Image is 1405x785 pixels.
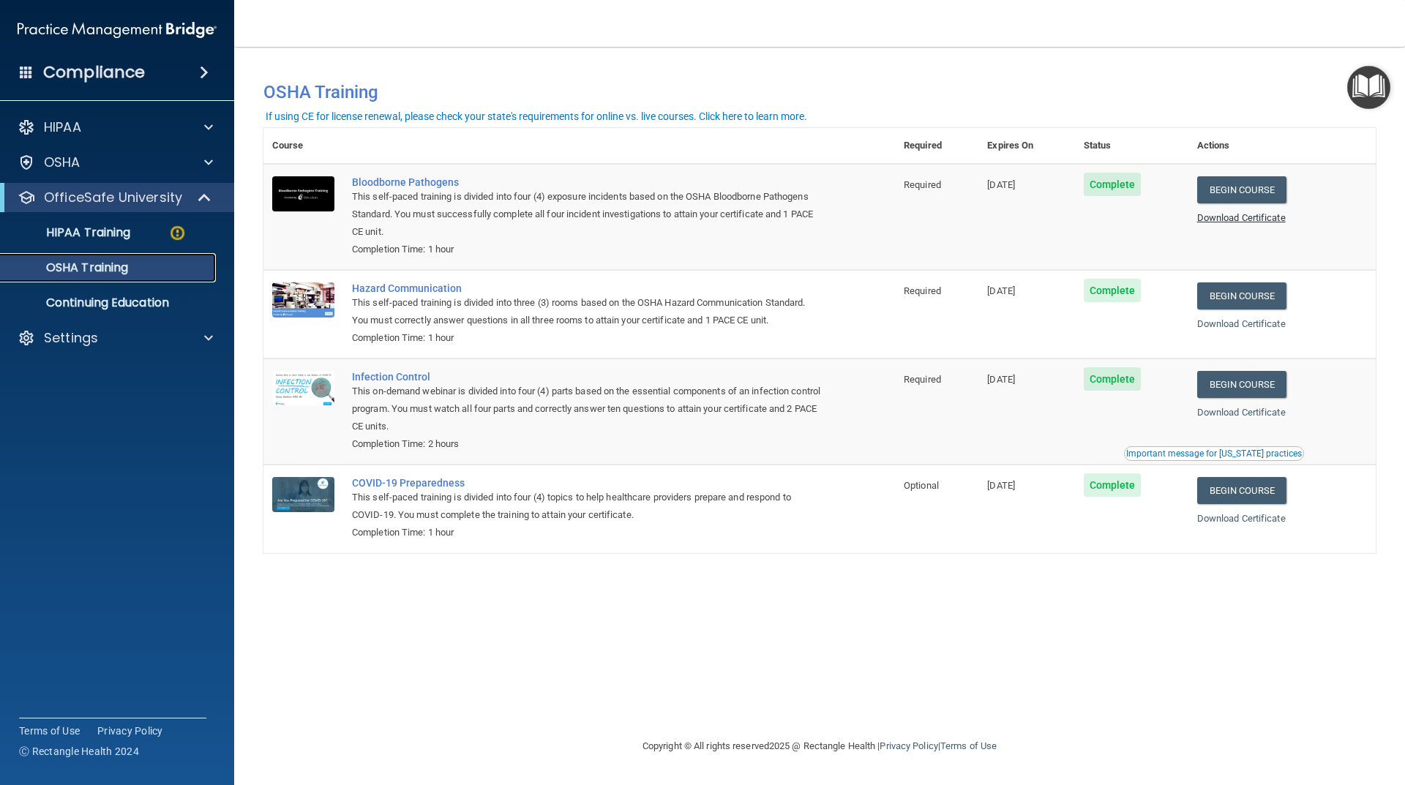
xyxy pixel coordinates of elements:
p: OfficeSafe University [44,189,182,206]
a: Download Certificate [1197,407,1286,418]
span: Complete [1084,473,1142,497]
a: COVID-19 Preparedness [352,477,822,489]
th: Expires On [978,128,1074,164]
span: Optional [904,480,939,491]
th: Course [263,128,343,164]
a: Hazard Communication [352,282,822,294]
div: Important message for [US_STATE] practices [1126,449,1302,458]
span: Complete [1084,367,1142,391]
img: warning-circle.0cc9ac19.png [168,224,187,242]
a: Infection Control [352,371,822,383]
h4: Compliance [43,62,145,83]
span: Required [904,179,941,190]
span: [DATE] [987,480,1015,491]
div: This self-paced training is divided into four (4) exposure incidents based on the OSHA Bloodborne... [352,188,822,241]
div: This self-paced training is divided into four (4) topics to help healthcare providers prepare and... [352,489,822,524]
button: Open Resource Center [1347,66,1390,109]
a: Begin Course [1197,477,1286,504]
span: [DATE] [987,179,1015,190]
div: Completion Time: 1 hour [352,524,822,541]
p: Continuing Education [10,296,209,310]
th: Status [1075,128,1188,164]
span: [DATE] [987,285,1015,296]
a: Bloodborne Pathogens [352,176,822,188]
a: Begin Course [1197,282,1286,309]
span: Required [904,374,941,385]
h4: OSHA Training [263,82,1376,102]
iframe: Drift Widget Chat Controller [1332,684,1387,740]
a: HIPAA [18,119,213,136]
a: Download Certificate [1197,318,1286,329]
button: If using CE for license renewal, please check your state's requirements for online vs. live cours... [263,109,809,124]
a: OSHA [18,154,213,171]
a: Settings [18,329,213,347]
a: Terms of Use [19,724,80,738]
a: Begin Course [1197,371,1286,398]
span: Required [904,285,941,296]
a: Download Certificate [1197,212,1286,223]
p: HIPAA [44,119,81,136]
img: PMB logo [18,15,217,45]
span: Complete [1084,279,1142,302]
p: Settings [44,329,98,347]
a: Begin Course [1197,176,1286,203]
a: Terms of Use [940,740,997,751]
span: [DATE] [987,374,1015,385]
p: HIPAA Training [10,225,130,240]
th: Required [895,128,978,164]
a: Privacy Policy [97,724,163,738]
div: If using CE for license renewal, please check your state's requirements for online vs. live cours... [266,111,807,121]
p: OSHA [44,154,80,171]
div: Completion Time: 2 hours [352,435,822,453]
div: This self-paced training is divided into three (3) rooms based on the OSHA Hazard Communication S... [352,294,822,329]
span: Ⓒ Rectangle Health 2024 [19,744,139,759]
span: Complete [1084,173,1142,196]
th: Actions [1188,128,1376,164]
a: Privacy Policy [880,740,937,751]
a: Download Certificate [1197,513,1286,524]
button: Read this if you are a dental practitioner in the state of CA [1124,446,1304,461]
a: OfficeSafe University [18,189,212,206]
p: OSHA Training [10,260,128,275]
div: Completion Time: 1 hour [352,241,822,258]
div: This on-demand webinar is divided into four (4) parts based on the essential components of an inf... [352,383,822,435]
div: Copyright © All rights reserved 2025 @ Rectangle Health | | [552,723,1087,770]
div: Completion Time: 1 hour [352,329,822,347]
